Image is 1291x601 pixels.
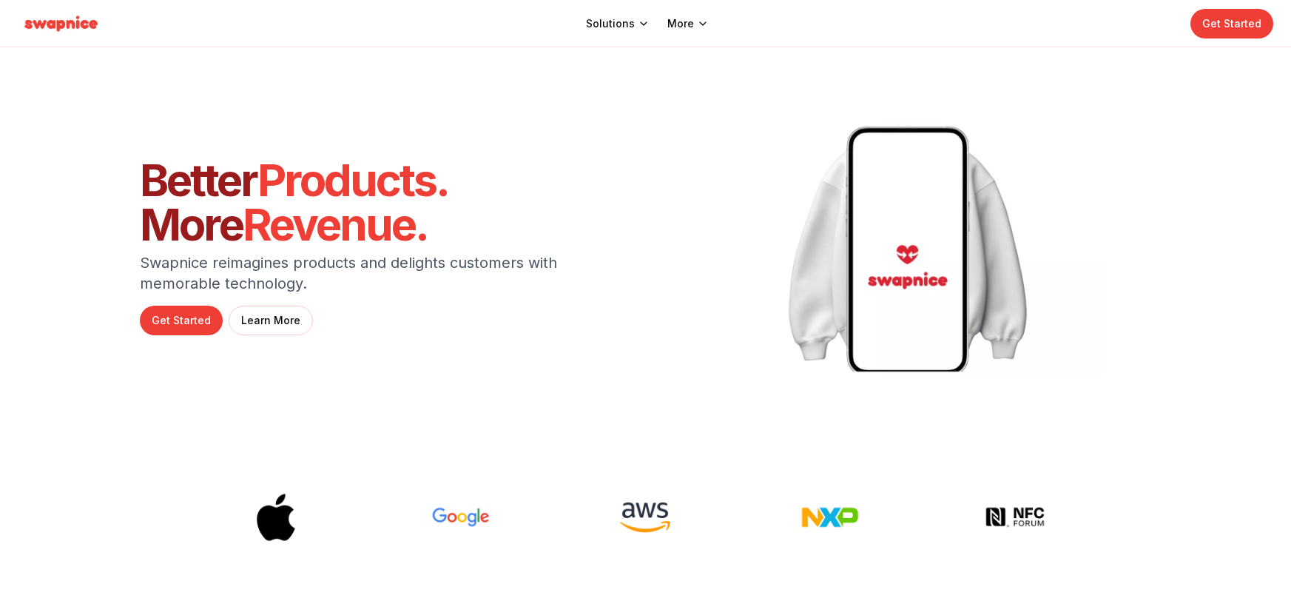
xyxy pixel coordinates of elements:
[956,482,1074,553] img: NFC Forum
[257,153,448,207] span: Products.
[229,306,313,335] a: Learn More
[402,482,520,553] img: Google for Startups
[586,482,704,553] img: AWS
[140,252,584,294] p: Swapnice reimagines products and delights customers with memorable technology.
[667,16,709,31] button: More
[243,198,428,251] span: Revenue.
[18,12,104,36] img: Swapnice Logo
[217,482,335,553] img: Apple
[586,16,650,31] button: Solutions
[140,158,628,246] h1: Better More
[1190,9,1273,38] a: Get Started
[140,306,223,335] a: Get Started
[771,482,889,553] img: NXP
[712,118,1104,375] img: Teddy Smart Plush Toy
